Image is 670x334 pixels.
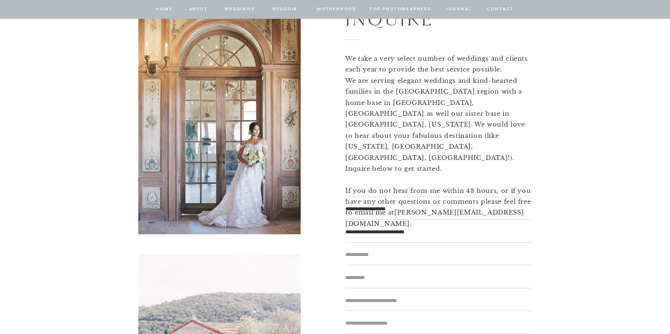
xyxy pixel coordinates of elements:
a: journal [444,5,473,14]
a: contact [485,5,515,14]
a: BOUDOIR [271,5,298,14]
h1: Inquire [345,4,500,32]
a: Weddings [223,5,255,14]
a: for photographers [370,5,431,14]
a: Motherhood [317,5,356,14]
a: home [155,5,173,14]
p: We take a very select number of weddings and clients each year to provide the best service possib... [345,53,532,183]
a: about [188,5,208,14]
